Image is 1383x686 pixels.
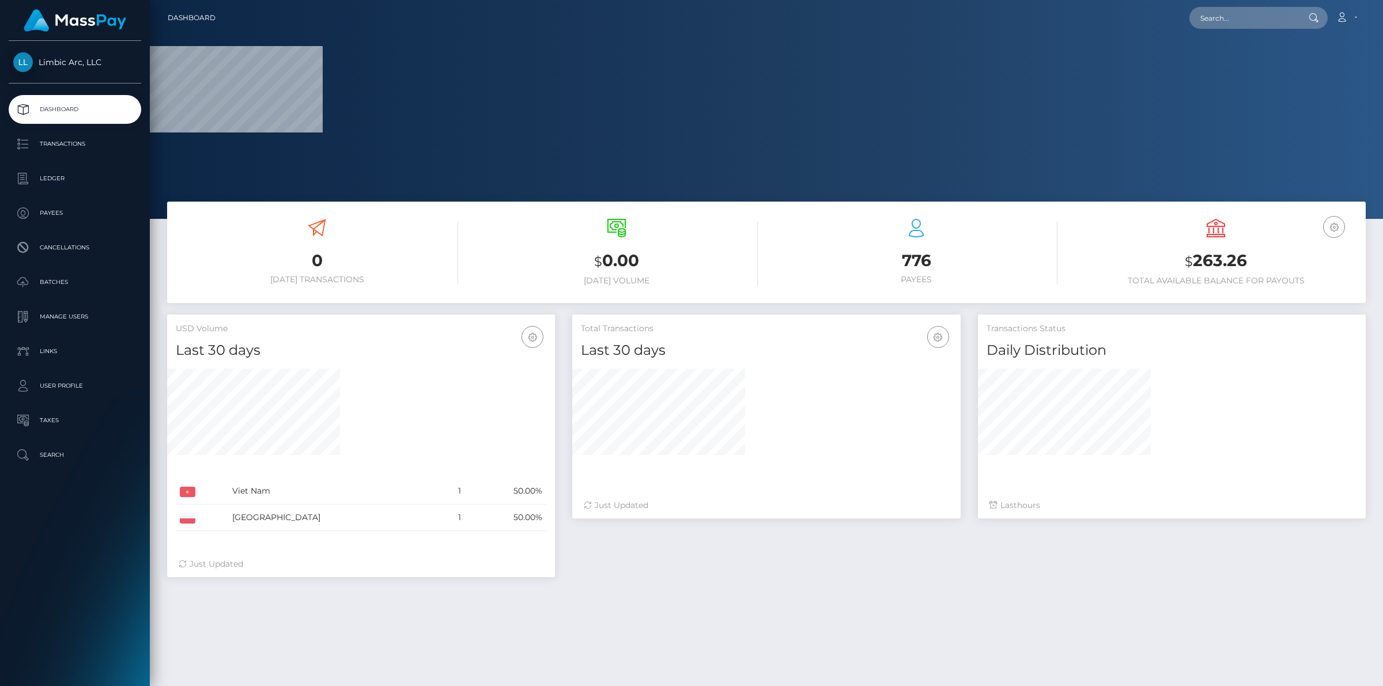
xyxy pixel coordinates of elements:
[581,340,951,361] h4: Last 30 days
[176,340,546,361] h4: Last 30 days
[9,441,141,469] a: Search
[1075,249,1357,273] h3: 263.26
[13,412,137,429] p: Taxes
[9,57,141,67] span: Limbic Arc, LLC
[775,275,1057,285] h6: Payees
[9,337,141,366] a: Links
[581,323,951,335] h5: Total Transactions
[1075,276,1357,286] h6: Total Available Balance for Payouts
[1189,7,1298,29] input: Search...
[180,513,195,524] img: PL.png
[228,505,441,531] td: [GEOGRAPHIC_DATA]
[989,499,1354,511] div: Last hours
[13,446,137,464] p: Search
[13,170,137,187] p: Ledger
[13,52,33,72] img: Limbic Arc, LLC
[9,302,141,331] a: Manage Users
[13,101,137,118] p: Dashboard
[9,130,141,158] a: Transactions
[9,406,141,435] a: Taxes
[13,308,137,325] p: Manage Users
[9,164,141,193] a: Ledger
[441,505,465,531] td: 1
[475,249,758,273] h3: 0.00
[584,499,949,511] div: Just Updated
[441,478,465,505] td: 1
[176,249,458,272] h3: 0
[179,558,543,570] div: Just Updated
[176,275,458,285] h6: [DATE] Transactions
[465,505,547,531] td: 50.00%
[465,478,547,505] td: 50.00%
[168,6,216,30] a: Dashboard
[475,276,758,286] h6: [DATE] Volume
[1185,253,1193,270] small: $
[13,377,137,395] p: User Profile
[9,199,141,228] a: Payees
[9,233,141,262] a: Cancellations
[13,239,137,256] p: Cancellations
[24,9,126,32] img: MassPay Logo
[180,487,195,497] img: VN.png
[9,372,141,400] a: User Profile
[594,253,602,270] small: $
[987,340,1357,361] h4: Daily Distribution
[13,204,137,222] p: Payees
[13,135,137,153] p: Transactions
[228,478,441,505] td: Viet Nam
[775,249,1057,272] h3: 776
[9,268,141,297] a: Batches
[13,274,137,291] p: Batches
[13,343,137,360] p: Links
[9,95,141,124] a: Dashboard
[987,323,1357,335] h5: Transactions Status
[176,323,546,335] h5: USD Volume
